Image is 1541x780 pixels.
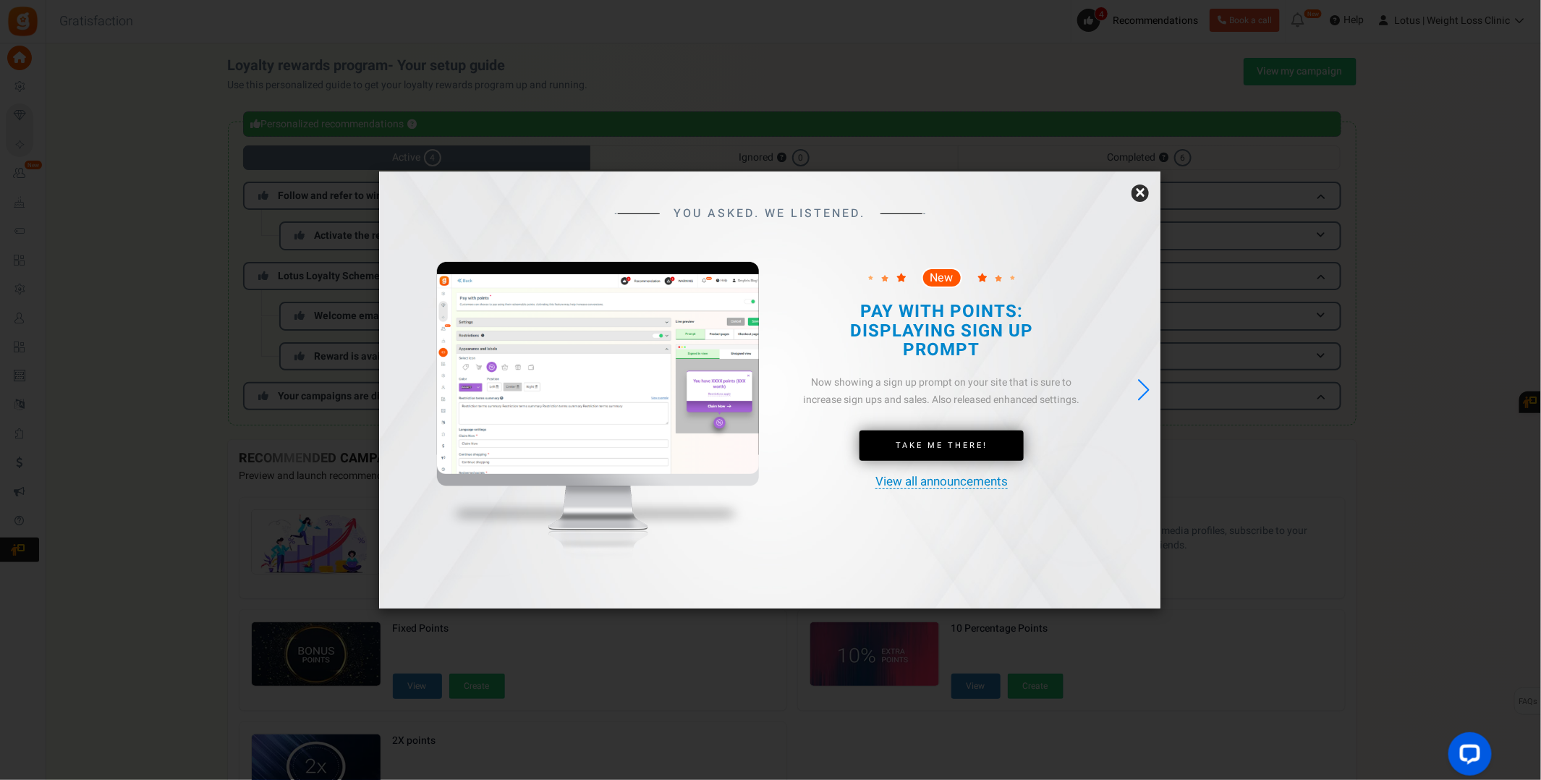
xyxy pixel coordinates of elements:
[437,274,759,474] img: screenshot
[1134,374,1153,406] div: Next slide
[930,272,954,284] span: New
[859,431,1024,461] a: Take Me There!
[1132,185,1149,202] a: ×
[797,374,1086,409] div: Now showing a sign up prompt on your site that is sure to increase sign ups and sales. Also relea...
[812,302,1071,360] h2: PAY WITH POINTS: DISPLAYING SIGN UP PROMPT
[437,262,759,588] img: mockup
[674,208,866,221] span: YOU ASKED. WE LISTENED.
[875,475,1008,489] a: View all announcements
